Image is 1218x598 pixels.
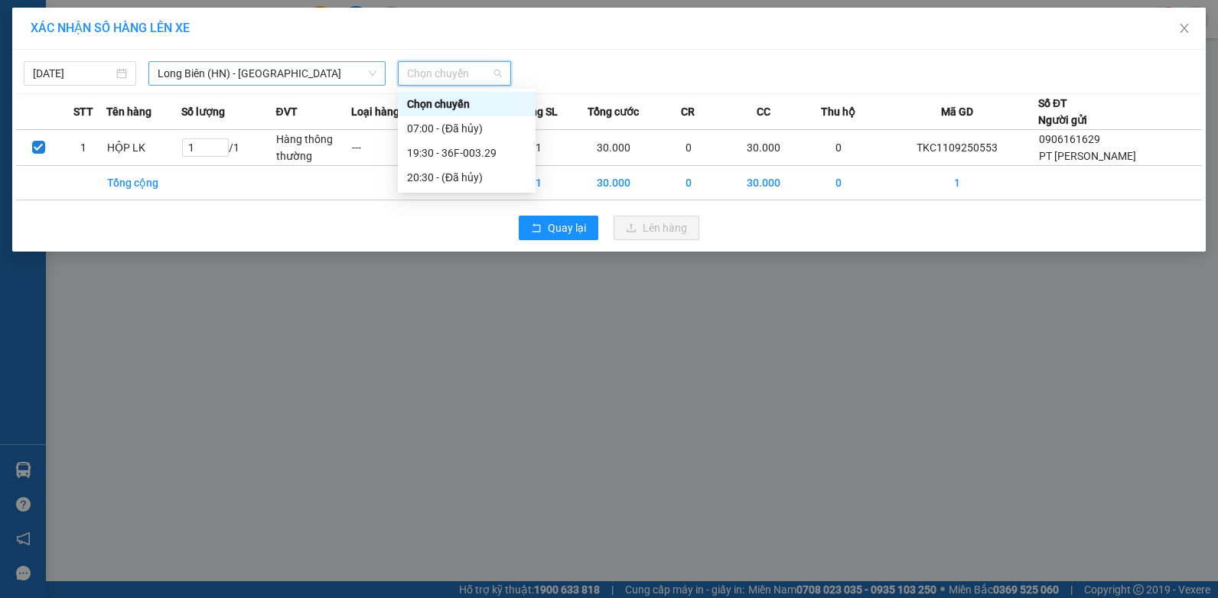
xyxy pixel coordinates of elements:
[519,216,598,240] button: rollbackQuay lại
[501,166,576,200] td: 1
[941,103,973,120] span: Mã GD
[876,130,1038,166] td: TKC1109250553
[519,103,558,120] span: Tổng SL
[1178,22,1190,34] span: close
[1038,95,1087,128] div: Số ĐT Người gửi
[407,62,501,85] span: Chọn chuyến
[161,64,261,76] strong: Hotline : 0889 23 23 23
[106,103,151,120] span: Tên hàng
[876,166,1038,200] td: 1
[588,103,639,120] span: Tổng cước
[181,130,276,166] td: / 1
[351,130,426,166] td: ---
[726,166,801,200] td: 30.000
[407,145,526,161] div: 19:30 - 36F-003.29
[801,130,876,166] td: 0
[351,103,399,120] span: Loại hàng
[821,103,855,120] span: Thu hộ
[107,26,315,42] strong: CÔNG TY TNHH VĨNH QUANG
[158,62,376,85] span: Long Biên (HN) - Thanh Hóa
[651,166,726,200] td: 0
[407,169,526,186] div: 20:30 - (Đã hủy)
[726,130,801,166] td: 30.000
[1163,8,1206,50] button: Close
[61,130,106,166] td: 1
[576,166,651,200] td: 30.000
[614,216,699,240] button: uploadLên hàng
[368,69,377,78] span: down
[143,81,179,93] span: Website
[398,92,536,116] div: Chọn chuyến
[651,130,726,166] td: 0
[275,130,350,166] td: Hàng thông thường
[149,45,273,61] strong: PHIẾU GỬI HÀNG
[501,130,576,166] td: 1
[531,223,542,235] span: rollback
[106,166,181,200] td: Tổng cộng
[681,103,695,120] span: CR
[1039,150,1136,162] span: PT [PERSON_NAME]
[181,103,225,120] span: Số lượng
[31,21,190,35] span: XÁC NHẬN SỐ HÀNG LÊN XE
[143,79,278,93] strong: : [DOMAIN_NAME]
[1039,133,1100,145] span: 0906161629
[106,130,181,166] td: HỘP LK
[801,166,876,200] td: 0
[73,103,93,120] span: STT
[33,65,113,82] input: 11/09/2025
[14,24,86,96] img: logo
[576,130,651,166] td: 30.000
[548,219,586,236] span: Quay lại
[407,96,526,112] div: Chọn chuyến
[757,103,770,120] span: CC
[275,103,297,120] span: ĐVT
[407,120,526,137] div: 07:00 - (Đã hủy)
